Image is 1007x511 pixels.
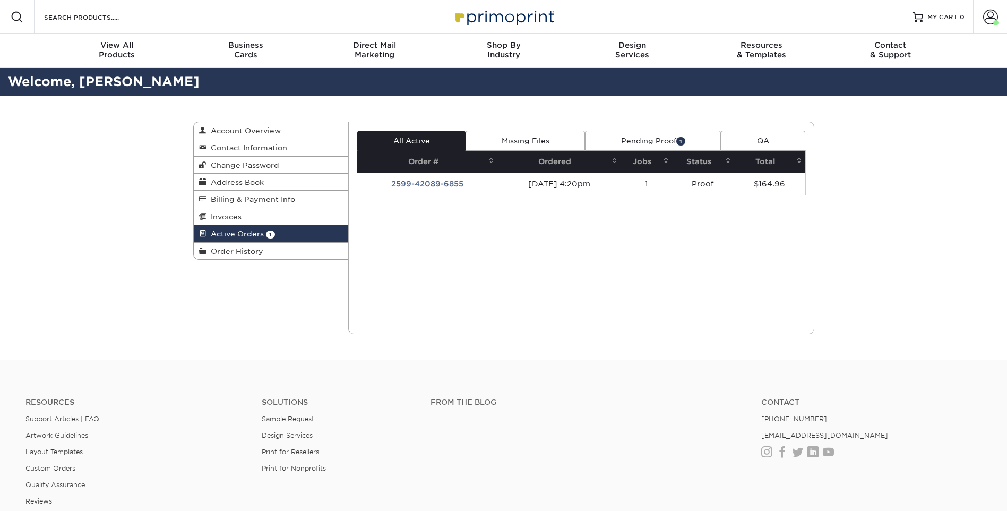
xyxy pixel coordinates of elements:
[194,139,349,156] a: Contact Information
[181,40,310,59] div: Cards
[181,40,310,50] span: Business
[466,131,585,151] a: Missing Files
[676,137,685,145] span: 1
[734,151,805,173] th: Total
[310,34,439,68] a: Direct MailMarketing
[206,178,264,186] span: Address Book
[826,40,955,50] span: Contact
[826,34,955,68] a: Contact& Support
[53,34,182,68] a: View AllProducts
[194,174,349,191] a: Address Book
[672,151,734,173] th: Status
[697,40,826,50] span: Resources
[357,151,497,173] th: Order #
[439,40,568,59] div: Industry
[194,157,349,174] a: Change Password
[451,5,557,28] img: Primoprint
[697,34,826,68] a: Resources& Templates
[206,126,281,135] span: Account Overview
[262,398,415,407] h4: Solutions
[206,247,263,255] span: Order History
[310,40,439,59] div: Marketing
[25,481,85,489] a: Quality Assurance
[194,191,349,208] a: Billing & Payment Info
[826,40,955,59] div: & Support
[194,122,349,139] a: Account Overview
[721,131,805,151] a: QA
[262,464,326,472] a: Print for Nonprofits
[497,151,621,173] th: Ordered
[262,448,319,456] a: Print for Resellers
[181,34,310,68] a: BusinessCards
[497,173,621,195] td: [DATE] 4:20pm
[310,40,439,50] span: Direct Mail
[25,497,52,505] a: Reviews
[25,431,88,439] a: Artwork Guidelines
[568,34,697,68] a: DesignServices
[761,431,888,439] a: [EMAIL_ADDRESS][DOMAIN_NAME]
[431,398,733,407] h4: From the Blog
[357,173,497,195] td: 2599-42089-6855
[960,13,965,21] span: 0
[621,173,672,195] td: 1
[206,212,242,221] span: Invoices
[25,398,246,407] h4: Resources
[206,195,295,203] span: Billing & Payment Info
[266,231,275,239] span: 1
[206,229,264,238] span: Active Orders
[194,225,349,242] a: Active Orders 1
[761,398,982,407] a: Contact
[206,143,287,152] span: Contact Information
[568,40,697,50] span: Design
[25,415,99,423] a: Support Articles | FAQ
[262,415,314,423] a: Sample Request
[43,11,147,23] input: SEARCH PRODUCTS.....
[53,40,182,50] span: View All
[734,173,805,195] td: $164.96
[761,415,827,423] a: [PHONE_NUMBER]
[568,40,697,59] div: Services
[194,243,349,259] a: Order History
[357,131,466,151] a: All Active
[672,173,734,195] td: Proof
[439,34,568,68] a: Shop ByIndustry
[697,40,826,59] div: & Templates
[53,40,182,59] div: Products
[439,40,568,50] span: Shop By
[585,131,721,151] a: Pending Proof1
[25,464,75,472] a: Custom Orders
[262,431,313,439] a: Design Services
[206,161,279,169] span: Change Password
[621,151,672,173] th: Jobs
[927,13,958,22] span: MY CART
[194,208,349,225] a: Invoices
[25,448,83,456] a: Layout Templates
